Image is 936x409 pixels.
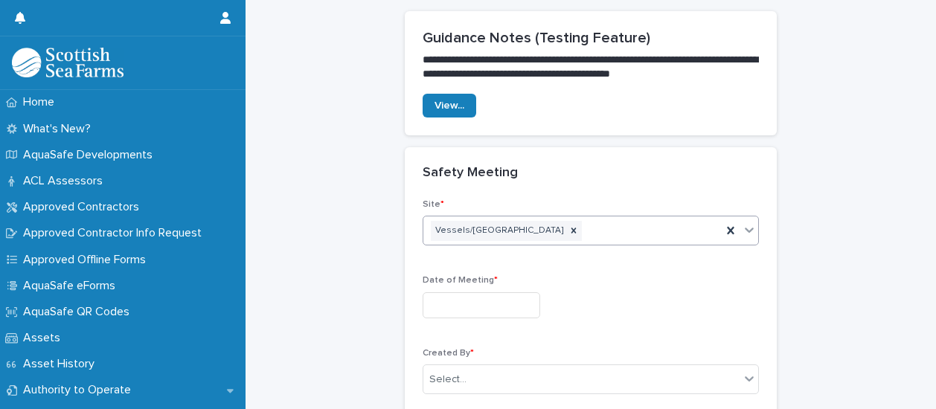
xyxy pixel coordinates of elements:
[17,305,141,319] p: AquaSafe QR Codes
[17,253,158,267] p: Approved Offline Forms
[431,221,565,241] div: Vessels/[GEOGRAPHIC_DATA]
[17,383,143,397] p: Authority to Operate
[17,200,151,214] p: Approved Contractors
[17,95,66,109] p: Home
[17,357,106,371] p: Asset History
[17,331,72,345] p: Assets
[423,349,474,358] span: Created By
[423,165,518,181] h2: Safety Meeting
[423,94,476,117] a: View...
[423,200,444,209] span: Site
[17,279,127,293] p: AquaSafe eForms
[435,100,464,111] span: View...
[12,48,124,77] img: bPIBxiqnSb2ggTQWdOVV
[17,122,103,136] p: What's New?
[17,226,214,240] p: Approved Contractor Info Request
[423,29,759,47] h2: Guidance Notes (Testing Feature)
[17,148,164,162] p: AquaSafe Developments
[423,276,498,285] span: Date of Meeting
[17,174,115,188] p: ACL Assessors
[429,372,467,387] div: Select...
